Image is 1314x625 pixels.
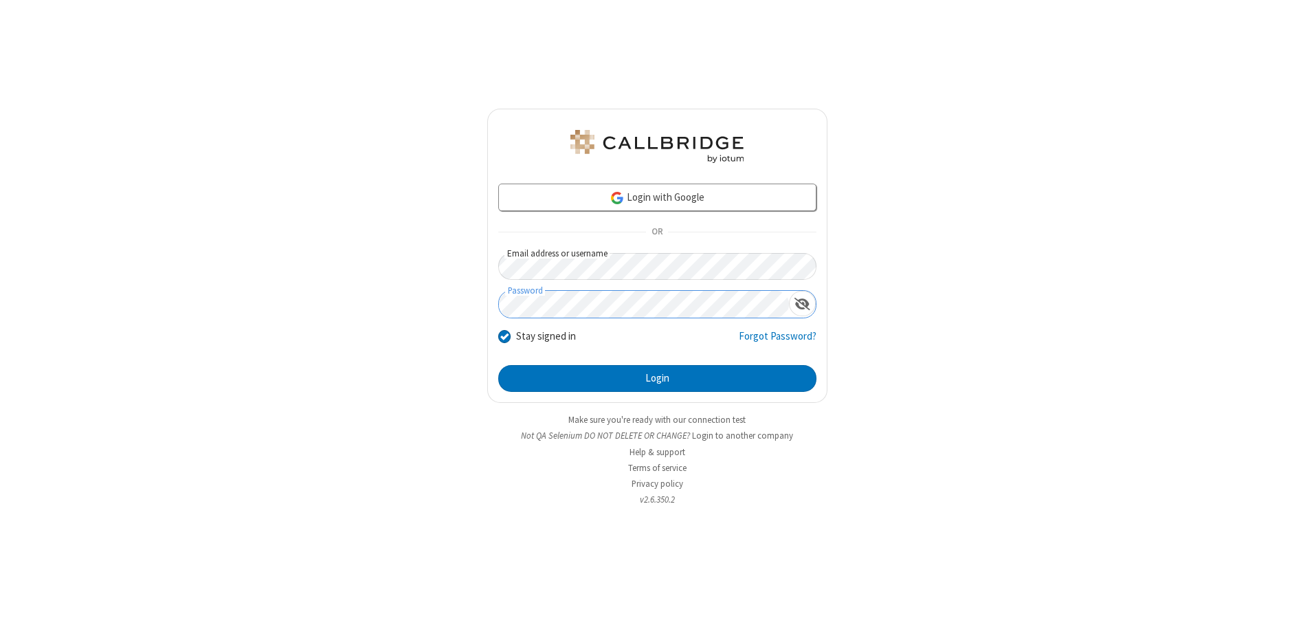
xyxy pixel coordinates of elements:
a: Privacy policy [632,478,683,490]
span: OR [646,223,668,242]
li: v2.6.350.2 [487,493,827,506]
a: Login with Google [498,184,816,211]
button: Login to another company [692,429,793,442]
label: Stay signed in [516,329,576,344]
input: Email address or username [498,253,816,280]
li: Not QA Selenium DO NOT DELETE OR CHANGE? [487,429,827,442]
img: google-icon.png [610,190,625,206]
img: QA Selenium DO NOT DELETE OR CHANGE [568,130,746,163]
input: Password [499,291,789,318]
a: Help & support [630,446,685,458]
a: Terms of service [628,462,687,474]
a: Make sure you're ready with our connection test [568,414,746,426]
div: Show password [789,291,816,316]
a: Forgot Password? [739,329,816,355]
button: Login [498,365,816,393]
